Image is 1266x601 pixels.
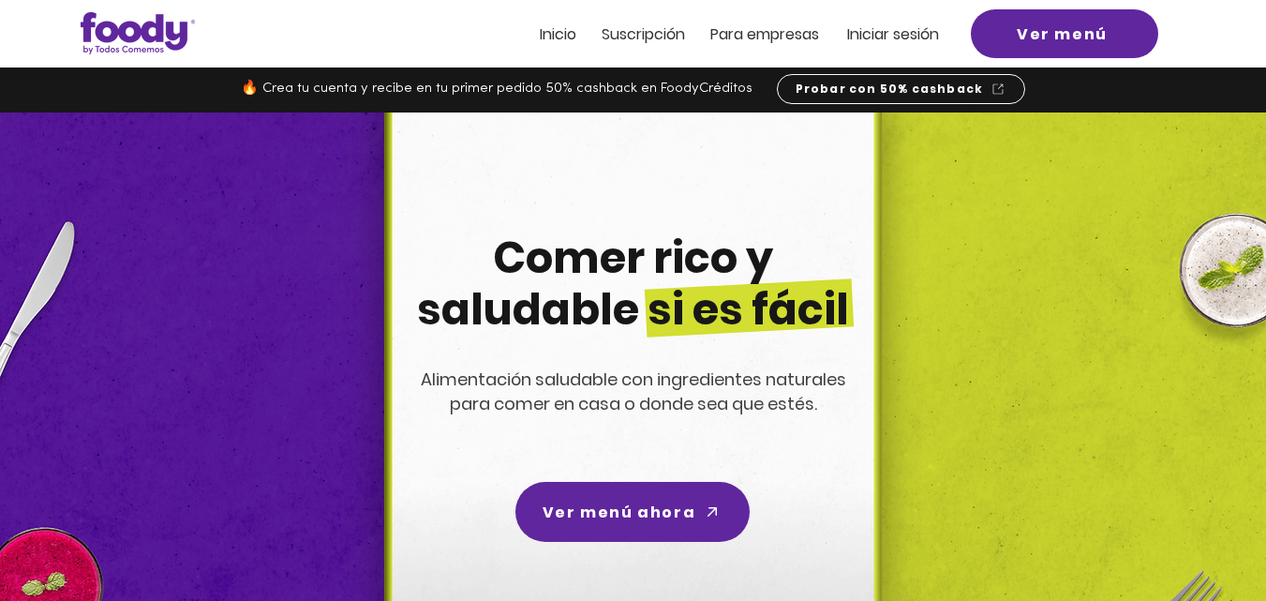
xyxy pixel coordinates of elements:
span: Inicio [540,23,576,45]
a: Inicio [540,26,576,42]
span: Probar con 50% cashback [796,81,984,98]
span: Suscripción [602,23,685,45]
a: Para empresas [710,26,819,42]
span: ra empresas [728,23,819,45]
a: Suscripción [602,26,685,42]
a: Probar con 50% cashback [777,74,1025,104]
span: Pa [710,23,728,45]
span: Comer rico y saludable si es fácil [417,228,849,339]
iframe: Messagebird Livechat Widget [1157,492,1247,582]
a: Ver menú [971,9,1158,58]
a: Iniciar sesión [847,26,939,42]
span: Alimentación saludable con ingredientes naturales para comer en casa o donde sea que estés. [421,368,846,415]
span: Iniciar sesión [847,23,939,45]
span: Ver menú [1017,23,1108,46]
span: Ver menú ahora [543,501,695,524]
a: Ver menú ahora [515,482,750,542]
span: 🔥 Crea tu cuenta y recibe en tu primer pedido 50% cashback en FoodyCréditos [241,82,752,96]
img: Logo_Foody V2.0.0 (3).png [81,12,195,54]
